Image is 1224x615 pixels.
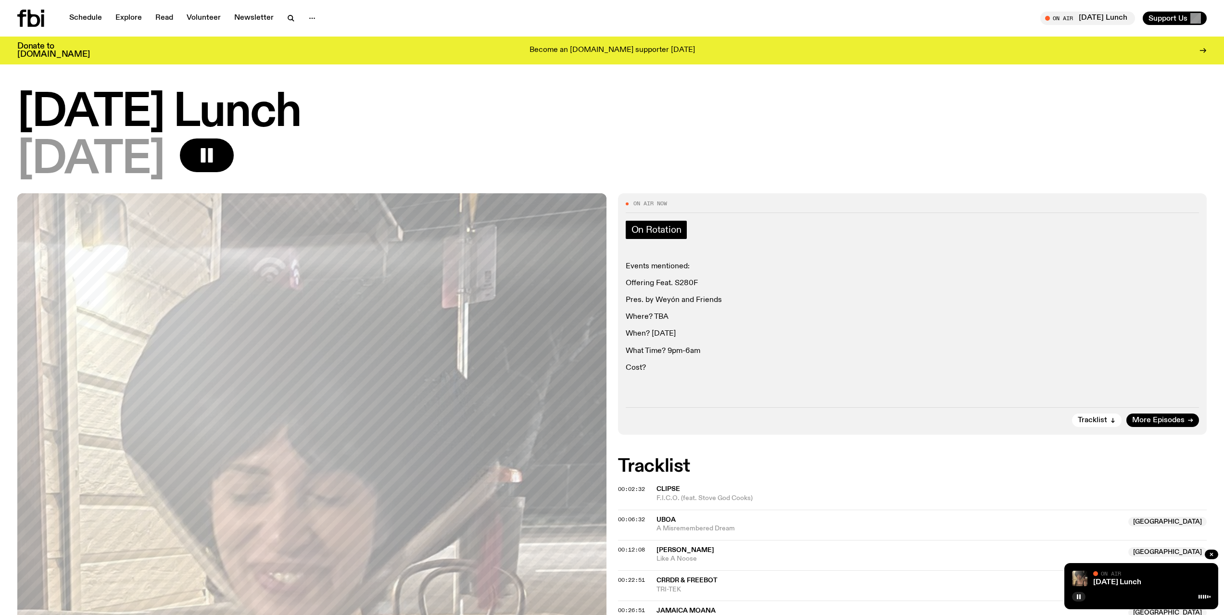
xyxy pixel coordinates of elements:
[618,576,645,584] span: 00:22:51
[656,577,718,584] span: CRRDR & FREEBOT
[618,546,645,553] span: 00:12:08
[626,313,1199,322] p: Where? TBA
[150,12,179,25] a: Read
[626,296,1199,305] p: Pres. by Weyón and Friends
[1072,414,1122,427] button: Tracklist
[631,225,681,235] span: On Rotation
[1128,547,1207,557] span: [GEOGRAPHIC_DATA]
[1040,12,1135,25] button: On Air[DATE] Lunch
[1143,12,1207,25] button: Support Us
[1078,417,1107,424] span: Tracklist
[656,516,676,523] span: Uboa
[656,554,1123,564] span: Like A Noose
[626,262,1199,271] p: Events mentioned:
[633,201,667,206] span: On Air Now
[626,364,1199,373] p: Cost?
[1148,14,1187,23] span: Support Us
[1126,414,1199,427] a: More Episodes
[17,91,1207,135] h1: [DATE] Lunch
[228,12,279,25] a: Newsletter
[626,347,1199,356] p: What Time? 9pm-6am
[17,138,164,182] span: [DATE]
[626,279,1199,288] p: Offering Feat. S280F
[110,12,148,25] a: Explore
[656,524,1123,533] span: A Misremembered Dream
[656,607,716,614] span: Jamaica Moana
[656,585,1207,594] span: TRI-TEK
[17,42,90,59] h3: Donate to [DOMAIN_NAME]
[1101,570,1121,577] span: On Air
[618,485,645,493] span: 00:02:32
[626,221,687,239] a: On Rotation
[656,486,680,492] span: Clipse
[656,547,714,553] span: [PERSON_NAME]
[1132,417,1185,424] span: More Episodes
[618,515,645,523] span: 00:06:32
[181,12,227,25] a: Volunteer
[626,329,1199,339] p: When? [DATE]
[1093,578,1141,586] a: [DATE] Lunch
[618,458,1207,475] h2: Tracklist
[618,606,645,614] span: 00:26:51
[63,12,108,25] a: Schedule
[1128,517,1207,527] span: [GEOGRAPHIC_DATA]
[530,46,695,55] p: Become an [DOMAIN_NAME] supporter [DATE]
[656,494,1207,503] span: F.I.C.O. (feat. Stove God Cooks)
